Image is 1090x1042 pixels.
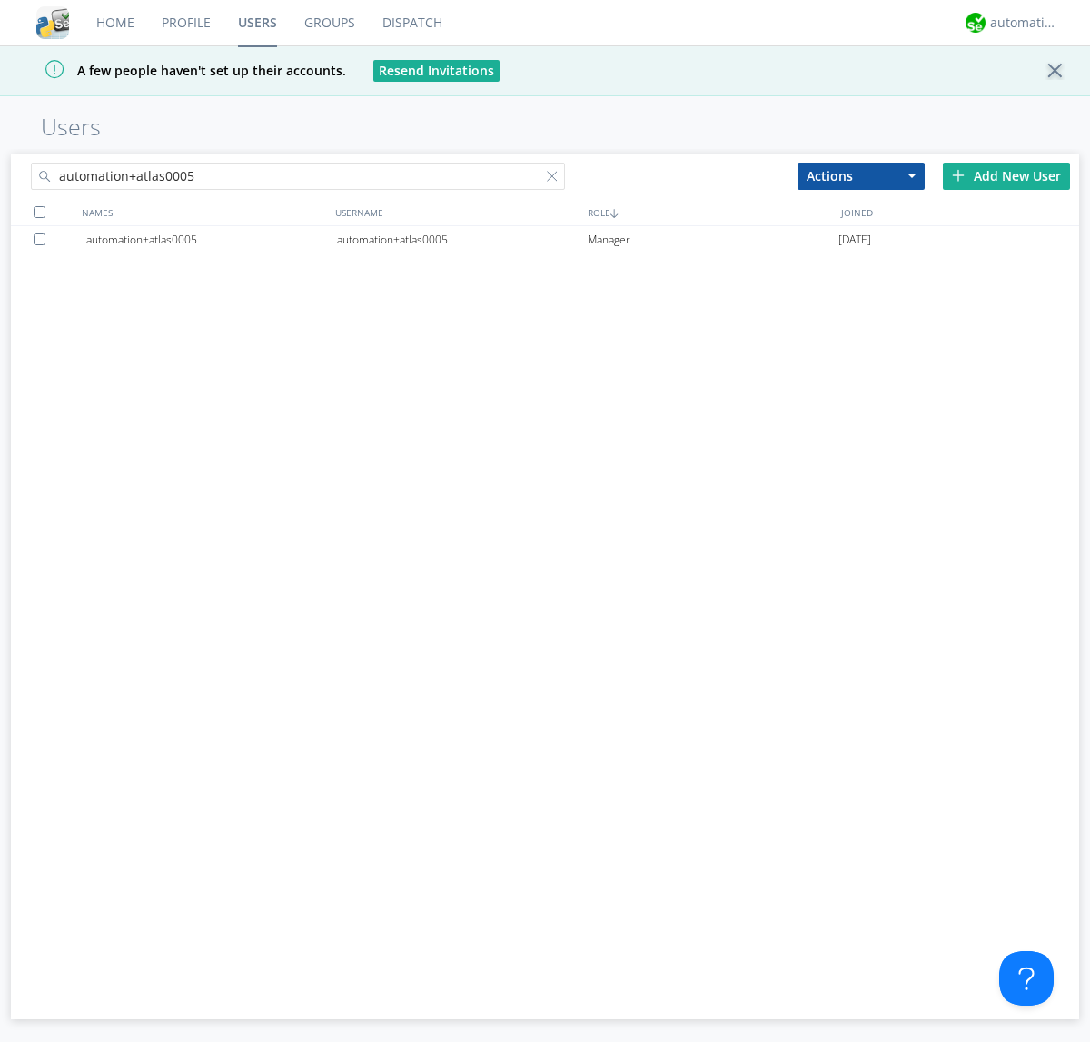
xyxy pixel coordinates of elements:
div: Add New User [943,163,1070,190]
span: [DATE] [838,226,871,253]
div: automation+atlas0005 [337,226,588,253]
img: d2d01cd9b4174d08988066c6d424eccd [966,13,986,33]
button: Resend Invitations [373,60,500,82]
div: Manager [588,226,838,253]
div: automation+atlas0005 [86,226,337,253]
img: plus.svg [952,169,965,182]
input: Search users [31,163,565,190]
img: cddb5a64eb264b2086981ab96f4c1ba7 [36,6,69,39]
div: JOINED [837,199,1090,225]
a: automation+atlas0005automation+atlas0005Manager[DATE] [11,226,1079,253]
div: NAMES [77,199,331,225]
button: Actions [798,163,925,190]
div: USERNAME [331,199,584,225]
div: ROLE [583,199,837,225]
span: A few people haven't set up their accounts. [14,62,346,79]
div: automation+atlas [990,14,1058,32]
iframe: Toggle Customer Support [999,951,1054,1006]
